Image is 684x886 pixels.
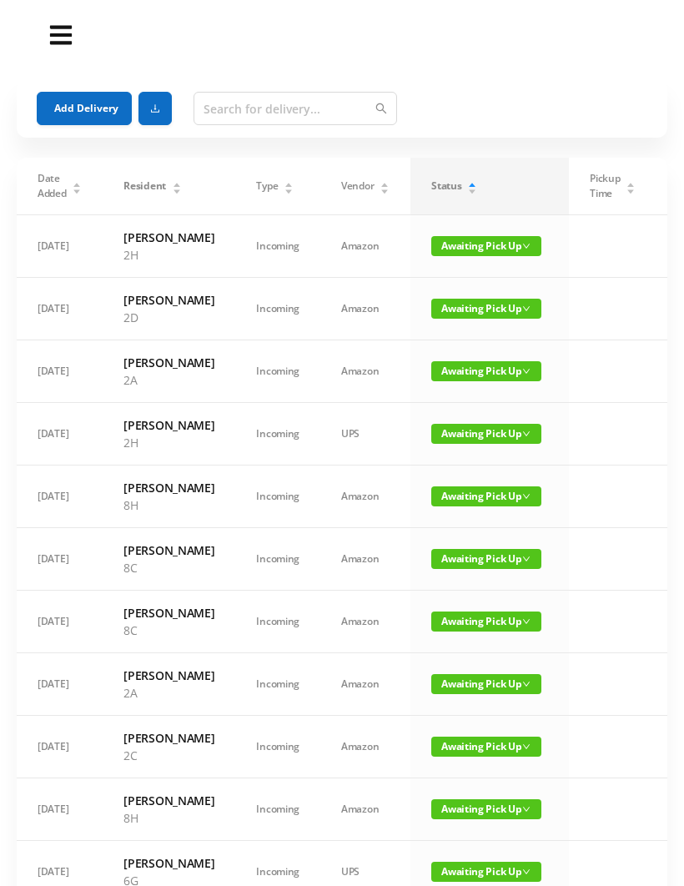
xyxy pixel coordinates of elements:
div: Sort [72,180,82,190]
p: 8C [123,622,214,639]
td: [DATE] [17,340,103,403]
i: icon: down [522,617,531,626]
td: Amazon [320,778,410,841]
span: Awaiting Pick Up [431,862,541,882]
span: Awaiting Pick Up [431,737,541,757]
td: Incoming [235,403,320,466]
span: Resident [123,179,166,194]
td: [DATE] [17,591,103,653]
td: Amazon [320,340,410,403]
i: icon: down [522,680,531,688]
div: Sort [172,180,182,190]
h6: [PERSON_NAME] [123,667,214,684]
h6: [PERSON_NAME] [123,479,214,496]
i: icon: caret-up [284,180,294,185]
h6: [PERSON_NAME] [123,854,214,872]
td: [DATE] [17,528,103,591]
i: icon: caret-down [73,187,82,192]
span: Awaiting Pick Up [431,299,541,319]
div: Sort [626,180,636,190]
i: icon: down [522,305,531,313]
span: Awaiting Pick Up [431,612,541,632]
p: 2D [123,309,214,326]
h6: [PERSON_NAME] [123,354,214,371]
div: Sort [380,180,390,190]
div: Sort [284,180,294,190]
i: icon: down [522,868,531,876]
td: Incoming [235,528,320,591]
i: icon: down [522,367,531,375]
p: 2A [123,684,214,702]
td: Incoming [235,215,320,278]
p: 8C [123,559,214,576]
i: icon: caret-up [172,180,181,185]
td: Incoming [235,278,320,340]
p: 8H [123,809,214,827]
td: Incoming [235,591,320,653]
h6: [PERSON_NAME] [123,729,214,747]
i: icon: down [522,805,531,813]
td: [DATE] [17,403,103,466]
td: Amazon [320,716,410,778]
span: Status [431,179,461,194]
td: [DATE] [17,653,103,716]
span: Type [256,179,278,194]
span: Awaiting Pick Up [431,361,541,381]
h6: [PERSON_NAME] [123,416,214,434]
button: icon: download [138,92,172,125]
i: icon: caret-down [284,187,294,192]
i: icon: caret-down [172,187,181,192]
p: 2H [123,246,214,264]
td: Amazon [320,653,410,716]
span: Date Added [38,171,67,201]
span: Awaiting Pick Up [431,799,541,819]
i: icon: caret-down [626,187,636,192]
td: [DATE] [17,778,103,841]
p: 2H [123,434,214,451]
span: Vendor [341,179,374,194]
td: Amazon [320,466,410,528]
td: Amazon [320,591,410,653]
i: icon: caret-up [73,180,82,185]
h6: [PERSON_NAME] [123,792,214,809]
i: icon: down [522,555,531,563]
i: icon: caret-up [626,180,636,185]
div: Sort [467,180,477,190]
td: Incoming [235,653,320,716]
i: icon: caret-up [468,180,477,185]
p: 2A [123,371,214,389]
i: icon: down [522,430,531,438]
td: [DATE] [17,278,103,340]
h6: [PERSON_NAME] [123,291,214,309]
h6: [PERSON_NAME] [123,229,214,246]
h6: [PERSON_NAME] [123,604,214,622]
i: icon: search [375,103,387,114]
td: Amazon [320,528,410,591]
td: [DATE] [17,716,103,778]
td: [DATE] [17,466,103,528]
span: Awaiting Pick Up [431,486,541,506]
td: Incoming [235,340,320,403]
p: 2C [123,747,214,764]
i: icon: caret-up [380,180,390,185]
i: icon: caret-down [468,187,477,192]
i: icon: caret-down [380,187,390,192]
i: icon: down [522,242,531,250]
td: [DATE] [17,215,103,278]
td: Incoming [235,716,320,778]
span: Awaiting Pick Up [431,674,541,694]
p: 8H [123,496,214,514]
span: Awaiting Pick Up [431,424,541,444]
input: Search for delivery... [194,92,397,125]
h6: [PERSON_NAME] [123,541,214,559]
button: Add Delivery [37,92,132,125]
i: icon: down [522,492,531,501]
td: Incoming [235,466,320,528]
td: Amazon [320,215,410,278]
td: Incoming [235,778,320,841]
i: icon: down [522,743,531,751]
span: Awaiting Pick Up [431,236,541,256]
span: Pickup Time [590,171,620,201]
td: UPS [320,403,410,466]
td: Amazon [320,278,410,340]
